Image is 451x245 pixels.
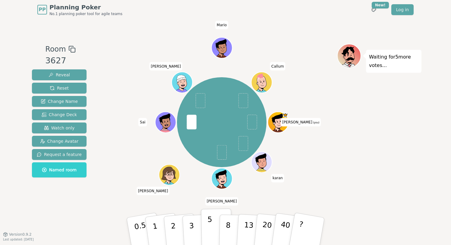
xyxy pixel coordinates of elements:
button: Change Name [32,96,87,107]
span: PP [39,6,46,13]
button: Reset [32,83,87,94]
span: Click to change your name [205,197,238,205]
a: PPPlanning PokerNo.1 planning poker tool for agile teams [37,3,122,16]
span: Last updated: [DATE] [3,238,34,241]
a: Log in [391,4,414,15]
span: Click to change your name [270,62,285,70]
span: Click to change your name [271,174,284,182]
span: (you) [312,121,320,124]
button: Click to change your avatar [268,113,288,132]
span: Click to change your name [281,118,321,126]
button: Watch only [32,122,87,133]
span: Joe is the host [282,113,288,118]
span: Change Avatar [40,138,79,144]
div: New! [372,2,389,8]
span: Change Name [41,98,78,104]
span: Reveal [49,72,70,78]
button: Request a feature [32,149,87,160]
span: Watch only [44,125,75,131]
span: Click to change your name [138,118,147,126]
span: Click to change your name [137,187,170,195]
span: Change Deck [42,112,77,118]
span: Click to change your name [149,62,182,70]
button: New! [368,4,379,15]
button: Version0.9.2 [3,232,32,237]
span: Named room [42,167,77,173]
span: Click to change your name [215,21,228,29]
span: Version 0.9.2 [9,232,32,237]
span: Reset [50,85,69,91]
span: No.1 planning poker tool for agile teams [49,11,122,16]
span: Request a feature [37,151,82,157]
span: Room [45,44,66,55]
button: Change Avatar [32,136,87,147]
div: 3627 [45,55,75,67]
button: Named room [32,162,87,177]
p: Waiting for 5 more votes... [369,53,418,70]
span: Planning Poker [49,3,122,11]
button: Change Deck [32,109,87,120]
button: Reveal [32,69,87,80]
